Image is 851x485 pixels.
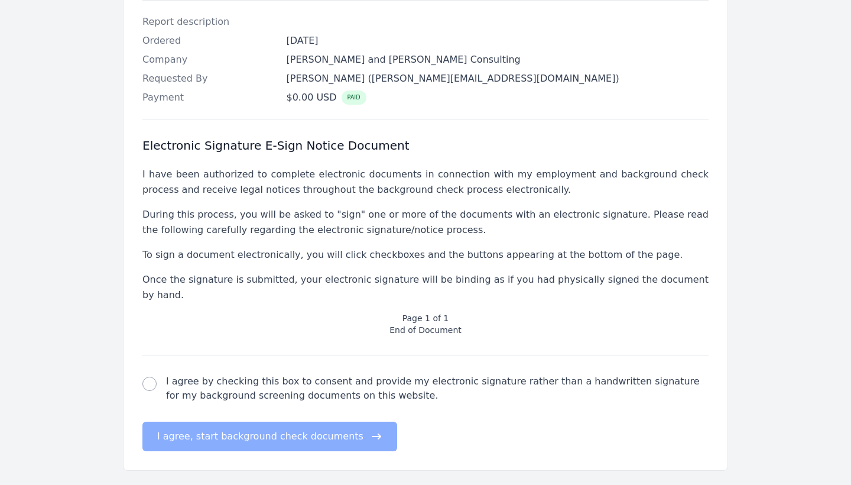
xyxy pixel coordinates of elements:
[142,272,709,303] p: Once the signature is submitted, your electronic signature will be binding as if you had physical...
[142,312,709,336] p: Page 1 of 1 End of Document
[142,422,397,451] button: I agree, start background check documents
[142,15,277,29] dt: Report description
[142,138,709,153] h3: Electronic Signature E-Sign Notice Document
[142,90,277,105] dt: Payment
[142,72,277,86] dt: Requested By
[142,167,709,198] p: I have been authorized to complete electronic documents in connection with my employment and back...
[166,374,709,403] label: I agree by checking this box to consent and provide my electronic signature rather than a handwri...
[142,53,277,67] dt: Company
[287,53,709,67] dd: [PERSON_NAME] and [PERSON_NAME] Consulting
[342,90,366,105] span: PAID
[142,207,709,238] p: During this process, you will be asked to "sign" one or more of the documents with an electronic ...
[142,34,277,48] dt: Ordered
[287,90,366,105] div: $0.00 USD
[287,72,709,86] dd: [PERSON_NAME] ([PERSON_NAME][EMAIL_ADDRESS][DOMAIN_NAME])
[142,247,709,263] p: To sign a document electronically, you will click checkboxes and the buttons appearing at the bot...
[287,34,709,48] dd: [DATE]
